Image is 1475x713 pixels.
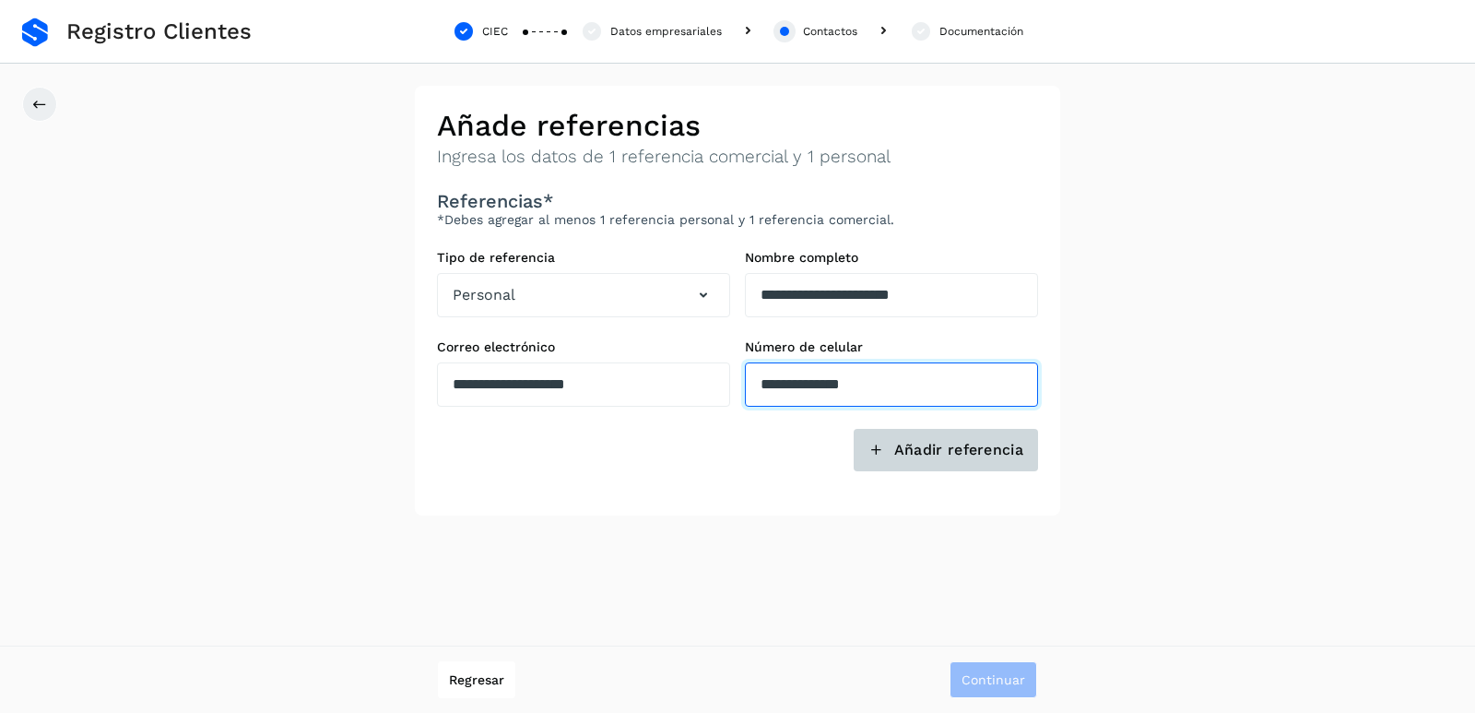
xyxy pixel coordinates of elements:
[745,250,1038,266] label: Nombre completo
[854,429,1038,471] button: Añadir referencia
[449,673,504,686] span: Regresar
[950,661,1037,698] button: Continuar
[939,23,1023,40] div: Documentación
[437,250,730,266] label: Tipo de referencia
[894,440,1023,460] span: Añadir referencia
[453,284,515,306] span: Personal
[437,190,1038,212] h3: Referencias*
[437,147,1038,168] p: Ingresa los datos de 1 referencia comercial y 1 personal
[610,23,722,40] div: Datos empresariales
[437,108,1038,143] h2: Añade referencias
[437,212,1038,228] p: *Debes agregar al menos 1 referencia personal y 1 referencia comercial.
[962,673,1025,686] span: Continuar
[438,661,515,698] button: Regresar
[66,18,252,45] span: Registro Clientes
[745,339,1038,355] label: Número de celular
[482,23,508,40] div: CIEC
[803,23,857,40] div: Contactos
[437,339,730,355] label: Correo electrónico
